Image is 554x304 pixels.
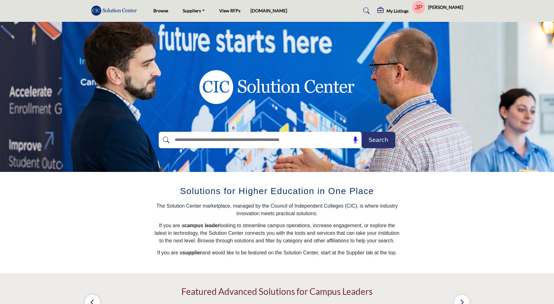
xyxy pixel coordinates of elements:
[182,250,202,255] strong: supplier
[178,46,376,128] img: image
[155,223,399,243] span: If you are a looking to streamline campus operations, increase engagement, or explore the latest ...
[156,203,398,216] span: The Solution Center marketplace, managed by the Council of Independent Colleges (CIC), is where i...
[377,7,409,15] div: My Listings
[362,132,395,148] button: Search
[178,6,209,15] a: Suppliers
[157,250,397,255] span: If you are a and would like to be featured on the Solution Center, start at the Supplier tab at t...
[250,8,287,13] a: [DOMAIN_NAME]
[386,8,409,14] h5: My Listings
[91,5,140,16] img: Site Logo
[154,185,400,198] h2: Solutions for Higher Education in One Place
[412,0,426,14] button: Show hide supplier dropdown
[219,8,240,13] a: View RFPs
[369,136,388,144] span: Search
[181,286,373,297] h2: Featured Advanced Solutions for Campus Leaders
[184,223,220,228] strong: campus leader
[153,8,168,13] a: Browse
[428,4,463,10] h5: [PERSON_NAME]
[357,6,374,16] a: Search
